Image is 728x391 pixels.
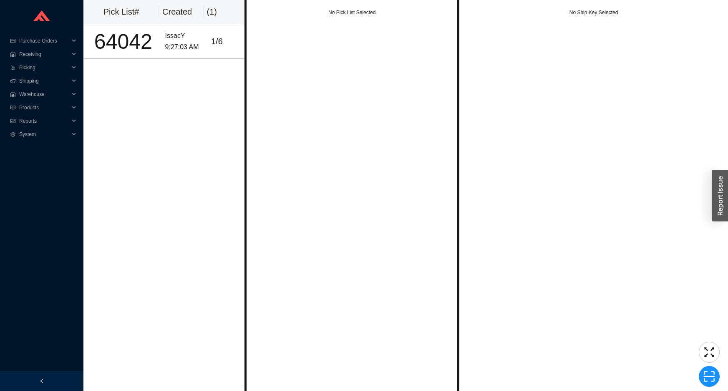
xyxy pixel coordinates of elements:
div: 64042 [88,31,159,52]
span: left [39,378,44,383]
span: Purchase Orders [19,34,69,48]
span: Products [19,101,69,114]
div: 9:27:03 AM [165,42,204,53]
div: No Ship Key Selected [459,8,728,17]
div: 1 / 6 [211,35,240,48]
div: No Pick List Selected [247,8,457,17]
button: scan [699,366,720,387]
span: fund [10,119,16,124]
span: Reports [19,114,69,128]
span: System [19,128,69,141]
span: credit-card [10,38,16,43]
span: setting [10,132,16,137]
span: Receiving [19,48,69,61]
span: scan [699,370,719,383]
span: Warehouse [19,88,69,101]
span: read [10,105,16,110]
span: Shipping [19,74,69,88]
button: fullscreen [699,342,720,363]
div: IssacY [165,30,204,42]
span: Picking [19,61,69,74]
div: ( 1 ) [207,5,236,19]
span: fullscreen [699,346,719,358]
